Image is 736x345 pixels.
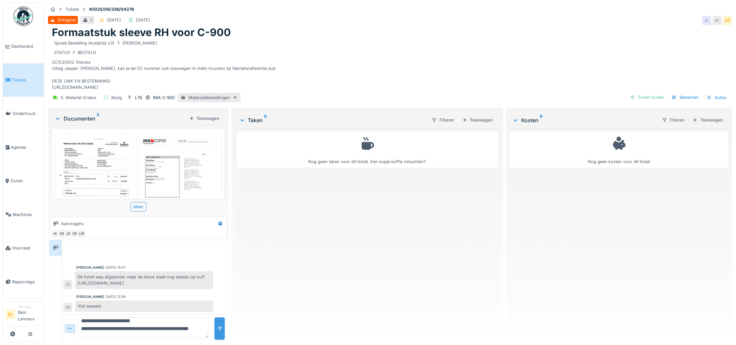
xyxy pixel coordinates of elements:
div: [PERSON_NAME] [76,294,104,299]
span: Agenda [11,144,41,150]
div: Spoed Bestelling (kostprijs x3) [PERSON_NAME] [54,40,157,46]
div: IK [51,229,60,238]
div: AB [723,16,732,25]
div: [DATE] 12:58 [105,294,126,299]
span: Zones [10,178,41,184]
span: Machines [13,211,41,218]
div: Materiaalbestellingen [178,93,241,102]
div: JD [63,280,72,289]
div: IK [702,16,711,25]
a: Agenda [3,131,44,164]
strong: #2025/06/336/04276 [87,6,137,12]
span: Onderhoud [13,110,41,117]
div: Dit ticket was afgesloten maar de stock staat nog steeds op nul? [URL][DOMAIN_NAME] [75,271,213,289]
a: Onderhoud [3,97,44,131]
div: JD [64,229,73,238]
div: [DATE] 18:47 [105,265,126,270]
div: L78 [135,95,142,101]
a: Voorraad [3,231,44,265]
div: [DATE] [136,17,150,23]
div: Toevoegen [460,116,495,124]
div: Meer [130,202,146,211]
div: 1 [90,17,92,23]
img: buh7wosqowm8zrbn6cryefa38lrz [56,135,135,247]
h1: Formaatstuk sleeve RH voor C-900 [52,26,231,39]
div: [DATE] [107,17,121,23]
div: IMA C-900 [153,95,175,101]
img: Badge_color-CXgf-gQk.svg [14,6,33,26]
div: CC1C20012 10stuks Uitleg Jasper: [PERSON_NAME], kan je de CC nummer ook toevoegen in Hello housto... [52,39,728,90]
span: Voorraad [12,245,41,251]
span: Dashboard [11,43,41,49]
div: 5. Material Orders [61,95,96,101]
div: STATUS BESTELD [54,49,96,56]
sup: 0 [540,116,543,124]
a: Tickets [3,63,44,97]
div: Kosten [512,116,657,124]
div: LM [77,229,86,238]
div: Nog geen taken voor dit ticket. Een kopje koffie misschien? [241,134,494,165]
div: Documenten [54,115,187,122]
div: [PERSON_NAME] [76,265,104,270]
a: Machines [3,198,44,232]
div: Bezig [111,95,122,101]
div: IK [713,16,722,25]
div: Toevoegen [690,116,726,124]
a: Dashboard [3,30,44,63]
div: Aanvragers [61,221,84,227]
div: Toevoegen [187,114,222,123]
div: Dringend [57,17,76,23]
div: Nog geen kosten voor dit ticket [514,134,724,165]
div: Tickets [65,6,79,12]
div: AB [57,229,66,238]
span: Tickets [12,77,41,83]
sup: 0 [264,116,267,124]
div: Filteren [429,115,457,125]
div: Taken [239,116,427,124]
span: Rapportage [12,279,41,285]
img: xlgjslt4q62347dolpj37dyhve1o [141,135,220,247]
div: Bewerken [669,93,701,102]
div: Filteren [659,115,687,125]
a: Rapportage [3,265,44,299]
div: Acties [704,93,730,102]
a: Zones [3,164,44,198]
div: SB [63,303,72,312]
div: GE [70,229,79,238]
li: Beni Lannaux [18,304,41,325]
sup: 2 [97,115,99,122]
li: BL [6,310,15,319]
div: Ticket sluiten [628,93,667,102]
a: BL ManagerBeni Lannaux [6,304,41,326]
div: Manager [18,304,41,309]
div: 10st besteld [75,300,213,312]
